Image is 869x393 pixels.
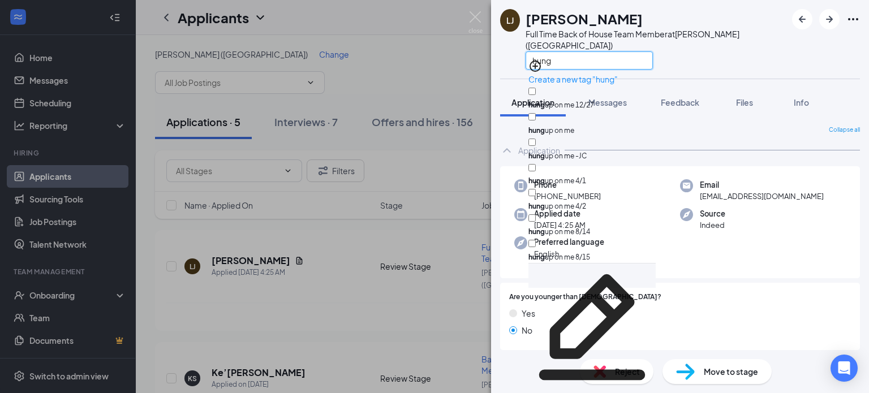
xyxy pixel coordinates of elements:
input: hungup on me 8/14 [528,214,536,222]
input: hungup on me 4/2 [528,189,536,196]
span: Email [700,179,824,191]
b: hung [528,202,545,210]
b: hung [528,253,545,261]
div: Open Intercom Messenger [831,355,858,382]
b: hung [528,176,545,185]
b: hung [528,126,545,135]
input: hungup on me -JC [528,139,536,146]
span: Move to stage [704,365,758,378]
span: Source [700,208,725,219]
div: LJ [506,15,514,26]
span: No [522,324,532,336]
span: Files [736,97,753,107]
span: Indeed [700,219,725,231]
input: hungup on me [528,113,536,120]
b: hung [528,152,545,160]
span: Info [794,97,809,107]
svg: ChevronUp [500,144,514,157]
span: hung up on me 4/2 [528,202,586,210]
a: Create a new tag "hung" [528,74,618,84]
span: hung up on me 8/14 [528,227,590,236]
input: hungup on me 12/27 [528,88,536,95]
span: [EMAIL_ADDRESS][DOMAIN_NAME] [700,191,824,202]
svg: PlusCircle [528,59,542,73]
b: hung [528,227,545,236]
span: Application [511,97,554,107]
span: hung up on me 12/27 [528,101,594,109]
div: Application [518,145,560,156]
svg: ArrowLeftNew [795,12,809,26]
span: Feedback [661,97,699,107]
svg: Pencil [528,264,656,391]
h1: [PERSON_NAME] [526,9,643,28]
div: Full Time Back of House Team Member at [PERSON_NAME] ([GEOGRAPHIC_DATA]) [526,28,786,51]
button: ArrowRight [819,9,840,29]
svg: ArrowRight [823,12,836,26]
span: Collapse all [829,126,860,135]
span: hung up on me -JC [528,152,587,160]
span: hung up on me 4/1 [528,176,586,185]
span: Yes [522,307,535,319]
span: Are you younger than [DEMOGRAPHIC_DATA]? [509,292,661,303]
input: hungup on me 4/1 [528,164,536,171]
b: hung [528,101,545,109]
span: hung up on me [528,126,574,135]
svg: Ellipses [846,12,860,26]
input: hungup on me 8/15 [528,240,536,247]
button: ArrowLeftNew [792,9,812,29]
span: hung up on me 8/15 [528,253,590,261]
